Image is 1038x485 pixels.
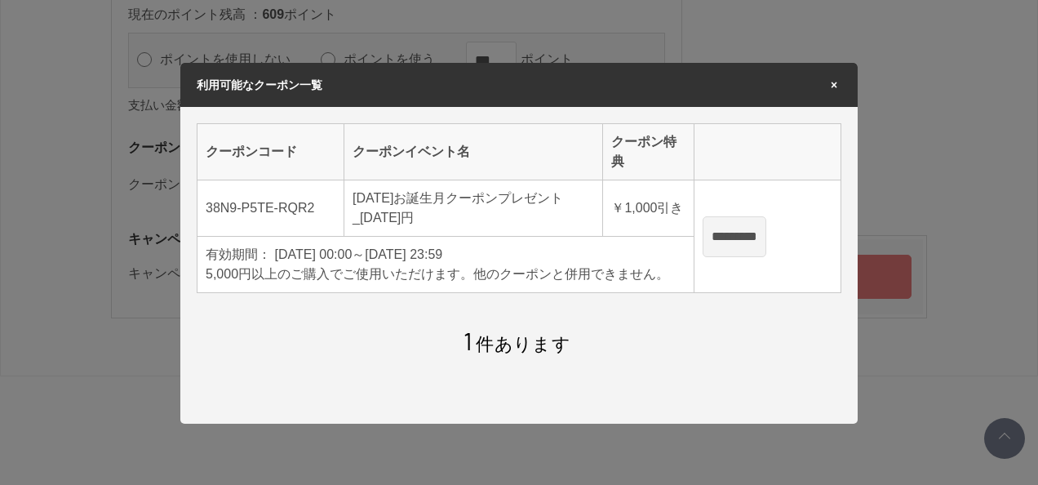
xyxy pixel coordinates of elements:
[206,265,685,284] div: 5,000円以上のご購入でご使用いただけます。他のクーポンと併用できません。
[611,201,657,215] span: ￥1,000
[197,78,322,91] span: 利用可能なクーポン一覧
[603,180,694,237] td: 引き
[464,334,570,354] span: 件あります
[197,124,344,180] th: クーポンコード
[197,180,344,237] td: 38N9-P5TE-RQR2
[274,247,442,261] span: [DATE] 00:00～[DATE] 23:59
[464,326,472,355] span: 1
[603,124,694,180] th: クーポン特典
[827,79,841,91] span: ×
[206,247,271,261] span: 有効期間：
[344,124,603,180] th: クーポンイベント名
[344,180,603,237] td: [DATE]お誕生月クーポンプレゼント_[DATE]円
